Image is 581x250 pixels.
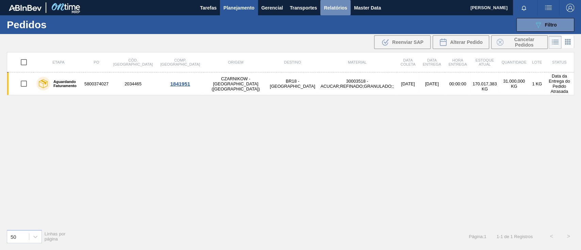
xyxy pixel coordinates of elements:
[268,72,318,95] td: BR18 - [GEOGRAPHIC_DATA]
[562,36,574,49] div: Visão em Cards
[261,4,283,12] span: Gerencial
[472,81,497,91] span: 170.017,383 KG
[449,58,467,66] span: Hora Entrega
[516,18,574,32] button: Filtro
[513,3,535,13] button: Notificações
[532,60,542,64] span: Lote
[445,72,471,95] td: 00:00:00
[158,81,203,87] div: 1841951
[7,21,107,29] h1: Pedidos
[354,4,381,12] span: Master Data
[397,72,419,95] td: [DATE]
[529,72,545,95] td: 1 KG
[52,60,64,64] span: Etapa
[491,35,548,49] button: Cancelar Pedidos
[499,72,529,95] td: 31.000,000 KG
[318,72,397,95] td: 30003518 - ACUCAR;REFINADO;GRANULADO;;
[497,234,533,239] span: 1 - 1 de 1 Registros
[491,35,548,49] div: Cancelar Pedidos em Massa
[200,4,217,12] span: Tarefas
[433,35,489,49] div: Alterar Pedido
[9,5,42,11] img: TNhmsLtSVTkK8tSr43FrP2fwEKptu5GPRR3wAAAABJRU5ErkJggg==
[374,35,431,49] div: Reenviar SAP
[545,22,557,28] span: Filtro
[324,4,347,12] span: Relatórios
[290,4,317,12] span: Transportes
[450,39,483,45] span: Alterar Pedido
[11,234,16,239] div: 50
[549,36,562,49] div: Visão em Lista
[83,72,110,95] td: 5800374027
[560,228,577,245] button: >
[110,72,157,95] td: 2034465
[94,60,99,64] span: PO
[506,37,542,48] span: Cancelar Pedidos
[501,60,526,64] span: Quantidade
[419,72,445,95] td: [DATE]
[45,231,66,241] span: Linhas por página
[544,4,552,12] img: userActions
[160,58,200,66] span: Comp. [GEOGRAPHIC_DATA]
[50,80,81,88] label: Aguardando Faturamento
[543,228,560,245] button: <
[113,58,153,66] span: Cód. [GEOGRAPHIC_DATA]
[223,4,254,12] span: Planejamento
[552,60,566,64] span: Status
[348,60,367,64] span: Material
[7,72,574,95] a: Aguardando Faturamento58003740272034465CZARNIKOW - [GEOGRAPHIC_DATA] ([GEOGRAPHIC_DATA])BR18 - [G...
[423,58,441,66] span: Data entrega
[392,39,423,45] span: Reenviar SAP
[475,58,494,66] span: Estoque atual
[545,72,574,95] td: Data da Entrega do Pedido Atrasada
[469,234,486,239] span: Página : 1
[204,72,268,95] td: CZARNIKOW - [GEOGRAPHIC_DATA] ([GEOGRAPHIC_DATA])
[566,4,574,12] img: Logout
[228,60,243,64] span: Origem
[284,60,301,64] span: Destino
[401,58,416,66] span: Data coleta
